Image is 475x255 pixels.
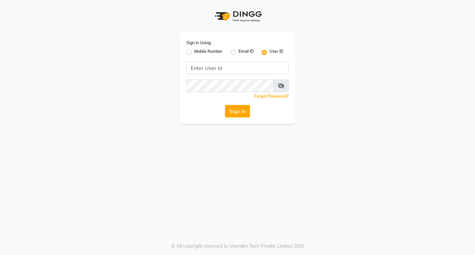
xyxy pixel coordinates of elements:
img: logo1.svg [211,7,264,26]
a: Forgot Password? [254,94,289,99]
label: Sign In Using: [186,40,211,46]
label: Mobile Number [194,48,223,56]
input: Username [186,62,289,74]
label: User ID [269,48,283,56]
label: Email ID [238,48,254,56]
button: Sign In [225,105,250,117]
input: Username [186,80,274,92]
